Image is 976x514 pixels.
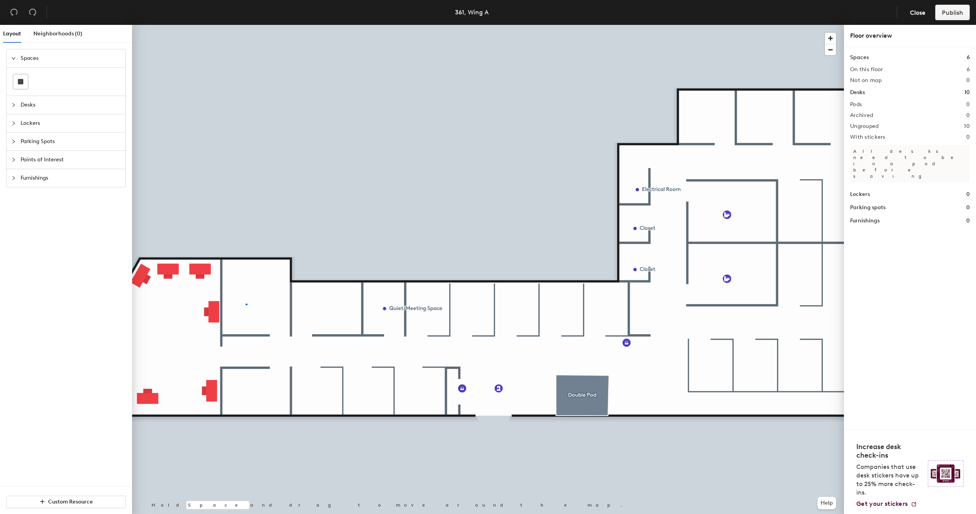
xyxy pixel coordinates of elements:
[903,5,932,20] button: Close
[928,460,964,487] img: Sticker logo
[48,498,93,505] span: Custom Resource
[935,5,970,20] button: Publish
[850,31,970,40] div: Floor overview
[910,9,925,16] span: Close
[856,442,923,460] h4: Increase desk check-ins
[966,217,970,225] h1: 0
[856,463,923,497] p: Companies that use desk stickers have up to 25% more check-ins.
[11,103,16,107] span: collapsed
[850,134,885,140] h2: With stickers
[850,203,885,212] h1: Parking spots
[21,169,121,187] span: Furnishings
[850,77,882,84] h2: Not on map
[21,49,121,67] span: Spaces
[11,139,16,144] span: collapsed
[964,123,970,129] h2: 10
[850,217,880,225] h1: Furnishings
[850,53,869,62] h1: Spaces
[455,7,489,17] div: 361, Wing A
[850,112,873,119] h2: Archived
[966,134,970,140] h2: 0
[850,190,870,199] h1: Lockers
[25,5,40,20] button: Redo (⌘ + ⇧ + Z)
[6,5,22,20] button: Undo (⌘ + Z)
[21,96,121,114] span: Desks
[21,133,121,150] span: Parking Spots
[966,190,970,199] h1: 0
[11,176,16,180] span: collapsed
[966,77,970,84] h2: 0
[11,157,16,162] span: collapsed
[850,66,883,73] h2: On this floor
[33,30,82,37] span: Neighborhoods (0)
[6,496,126,508] button: Custom Resource
[21,114,121,132] span: Lockers
[967,66,970,73] h2: 6
[850,145,970,182] p: All desks need to be in a pod before saving
[967,53,970,62] h1: 6
[966,101,970,108] h2: 0
[3,30,21,37] span: Layout
[850,88,865,97] h1: Desks
[21,151,121,169] span: Points of Interest
[850,123,879,129] h2: Ungrouped
[850,101,862,108] h2: Pods
[966,112,970,119] h2: 0
[966,203,970,212] h1: 0
[10,8,18,16] span: undo
[856,500,908,507] span: Get your stickers
[817,497,836,509] button: Help
[11,121,16,126] span: collapsed
[856,500,917,508] a: Get your stickers
[11,56,16,61] span: expanded
[964,88,970,97] h1: 10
